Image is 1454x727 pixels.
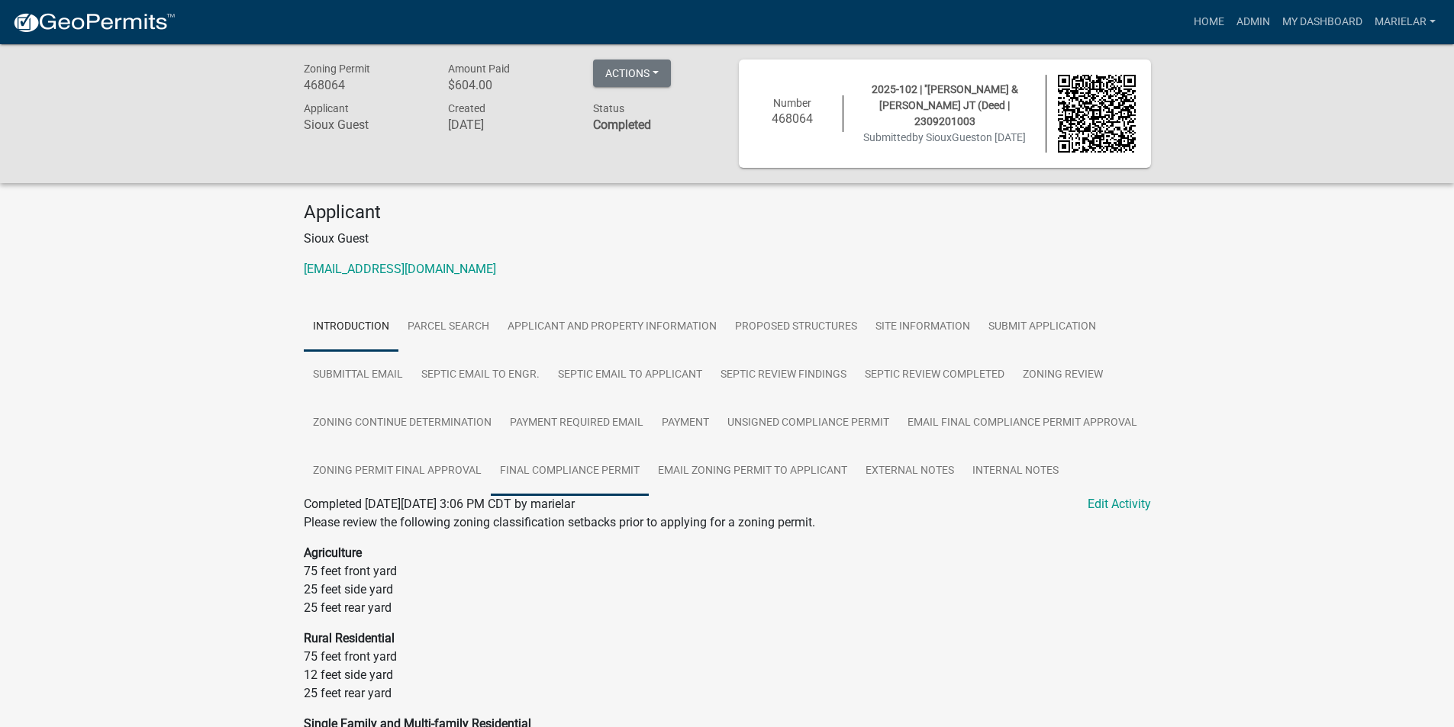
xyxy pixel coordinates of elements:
[304,262,496,276] a: [EMAIL_ADDRESS][DOMAIN_NAME]
[653,399,718,448] a: Payment
[593,60,671,87] button: Actions
[304,102,349,114] span: Applicant
[1014,351,1112,400] a: Zoning Review
[448,78,570,92] h6: $604.00
[304,447,491,496] a: Zoning Permit Final Approval
[448,102,485,114] span: Created
[754,111,832,126] h6: 468064
[649,447,856,496] a: Email Zoning Permit to Applicant
[398,303,498,352] a: Parcel search
[1088,495,1151,513] a: Edit Activity
[304,545,362,560] strong: Agriculture
[304,399,501,448] a: Zoning Continue Determination
[498,303,726,352] a: Applicant and Property Information
[593,117,651,132] strong: Completed
[304,497,575,511] span: Completed [DATE][DATE] 3:06 PM CDT by marielar
[304,629,1151,703] p: 75 feet front yard 12 feet side yard 25 feet rear yard
[1276,8,1369,37] a: My Dashboard
[304,544,1151,617] p: 75 feet front yard 25 feet side yard 25 feet rear yard
[1058,75,1136,153] img: QR code
[304,78,426,92] h6: 468064
[491,447,649,496] a: Final Compliance Permit
[304,230,1151,248] p: Sioux Guest
[979,303,1105,352] a: Submit Application
[963,447,1068,496] a: Internal Notes
[773,97,811,109] span: Number
[304,351,412,400] a: Submittal Email
[718,399,898,448] a: Unsigned Compliance Permit
[412,351,549,400] a: Septic Email to Engr.
[1369,8,1442,37] a: marielar
[711,351,856,400] a: Septic Review Findings
[501,399,653,448] a: Payment Required Email
[304,201,1151,224] h4: Applicant
[448,63,510,75] span: Amount Paid
[448,117,570,132] h6: [DATE]
[304,63,370,75] span: Zoning Permit
[304,117,426,132] h6: Sioux Guest
[549,351,711,400] a: Septic Email to Applicant
[912,131,980,143] span: by SiouxGuest
[866,303,979,352] a: Site Information
[726,303,866,352] a: Proposed Structures
[898,399,1146,448] a: Email Final Compliance Permit Approval
[304,303,398,352] a: Introduction
[872,83,1018,127] span: 2025-102 | "[PERSON_NAME] & [PERSON_NAME] JT (Deed | 2309201003
[304,631,395,645] strong: Rural Residential
[863,131,1026,143] span: Submitted on [DATE]
[856,447,963,496] a: External Notes
[1188,8,1230,37] a: Home
[856,351,1014,400] a: Septic Review Completed
[593,102,624,114] span: Status
[1230,8,1276,37] a: Admin
[304,513,1151,532] p: Please review the following zoning classification setbacks prior to applying for a zoning permit.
